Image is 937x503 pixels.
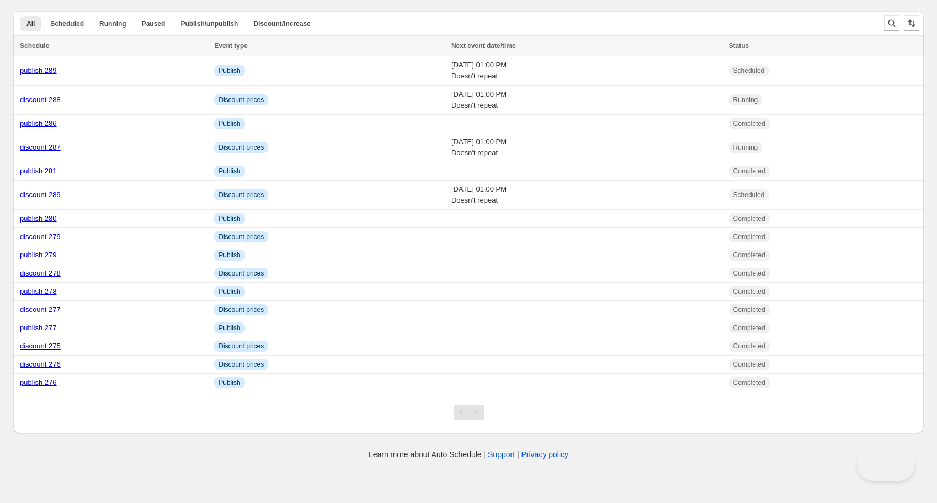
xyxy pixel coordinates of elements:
[733,167,765,176] span: Completed
[26,19,35,28] span: All
[20,42,49,50] span: Schedule
[20,190,61,199] a: discount 289
[20,251,57,259] a: publish 279
[733,305,765,314] span: Completed
[20,269,61,277] a: discount 278
[733,269,765,278] span: Completed
[20,305,61,314] a: discount 277
[20,287,57,295] a: publish 278
[488,450,515,459] a: Support
[20,119,57,128] a: publish 286
[733,143,758,152] span: Running
[733,342,765,351] span: Completed
[219,119,240,128] span: Publish
[733,251,765,260] span: Completed
[20,143,61,151] a: discount 287
[219,360,264,369] span: Discount prices
[733,190,765,199] span: Scheduled
[733,287,765,296] span: Completed
[20,324,57,332] a: publish 277
[214,42,248,50] span: Event type
[219,96,264,104] span: Discount prices
[454,405,484,420] nav: Pagination
[448,133,726,162] td: [DATE] 01:00 PM Doesn't repeat
[733,324,765,332] span: Completed
[20,167,57,175] a: publish 281
[219,305,264,314] span: Discount prices
[20,96,61,104] a: discount 288
[253,19,310,28] span: Discount/increase
[50,19,84,28] span: Scheduled
[219,143,264,152] span: Discount prices
[733,360,765,369] span: Completed
[884,15,899,31] button: Search and filter results
[142,19,166,28] span: Paused
[20,232,61,241] a: discount 279
[733,214,765,223] span: Completed
[369,449,568,460] p: Learn more about Auto Schedule | |
[219,287,240,296] span: Publish
[733,66,765,75] span: Scheduled
[451,42,516,50] span: Next event date/time
[219,251,240,260] span: Publish
[733,96,758,104] span: Running
[219,214,240,223] span: Publish
[20,360,61,368] a: discount 276
[20,214,57,223] a: publish 280
[733,378,765,387] span: Completed
[20,378,57,386] a: publish 276
[733,119,765,128] span: Completed
[733,232,765,241] span: Completed
[180,19,238,28] span: Publish/unpublish
[448,181,726,210] td: [DATE] 01:00 PM Doesn't repeat
[20,66,57,75] a: publish 289
[219,232,264,241] span: Discount prices
[219,66,240,75] span: Publish
[219,324,240,332] span: Publish
[729,42,749,50] span: Status
[219,378,240,387] span: Publish
[219,190,264,199] span: Discount prices
[521,450,569,459] a: Privacy policy
[904,15,919,31] button: Sort the results
[219,167,240,176] span: Publish
[448,86,726,115] td: [DATE] 01:00 PM Doesn't repeat
[99,19,126,28] span: Running
[448,56,726,86] td: [DATE] 01:00 PM Doesn't repeat
[219,269,264,278] span: Discount prices
[219,342,264,351] span: Discount prices
[20,342,61,350] a: discount 275
[857,448,915,481] iframe: Toggle Customer Support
